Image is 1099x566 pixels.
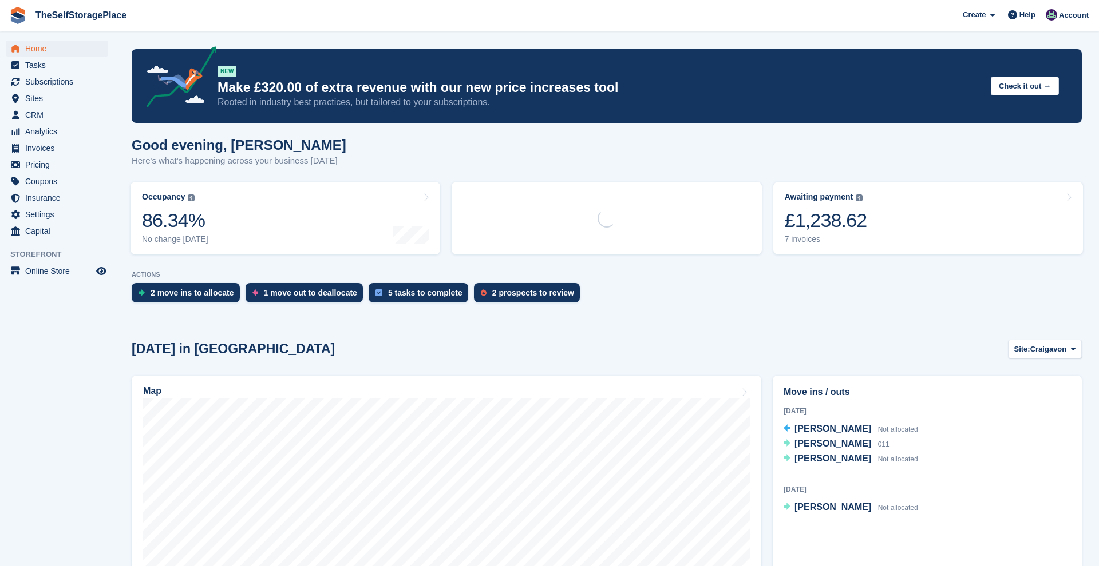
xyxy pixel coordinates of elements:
[25,140,94,156] span: Invoices
[25,74,94,90] span: Subscriptions
[31,6,131,25] a: TheSelfStoragePlace
[131,182,440,254] a: Occupancy 86.34% No change [DATE]
[878,504,918,512] span: Not allocated
[218,96,982,109] p: Rooted in industry best practices, but tailored to your subscriptions.
[246,283,369,308] a: 1 move out to deallocate
[264,288,357,297] div: 1 move out to deallocate
[143,386,161,396] h2: Map
[474,283,586,308] a: 2 prospects to review
[25,173,94,189] span: Coupons
[1030,344,1067,355] span: Craigavon
[481,289,487,296] img: prospect-51fa495bee0391a8d652442698ab0144808aea92771e9ea1ae160a38d050c398.svg
[6,223,108,239] a: menu
[794,439,871,448] span: [PERSON_NAME]
[25,206,94,222] span: Settings
[25,41,94,57] span: Home
[25,107,94,123] span: CRM
[151,288,234,297] div: 2 move ins to allocate
[25,57,94,73] span: Tasks
[132,283,246,308] a: 2 move ins to allocate
[132,271,1082,278] p: ACTIONS
[1014,344,1030,355] span: Site:
[132,137,346,153] h1: Good evening, [PERSON_NAME]
[6,140,108,156] a: menu
[132,154,346,168] p: Here's what's happening across your business [DATE]
[142,192,185,202] div: Occupancy
[784,385,1071,399] h2: Move ins / outs
[9,7,26,24] img: stora-icon-8386f47178a22dfd0bd8f6a31ec36ba5ce8667c1dd55bd0f319d3a0aa187defe.svg
[132,341,335,357] h2: [DATE] in [GEOGRAPHIC_DATA]
[6,57,108,73] a: menu
[142,209,208,232] div: 86.34%
[6,123,108,139] a: menu
[856,194,863,201] img: icon-info-grey-7440780725fd019a000dd9b08b2336e03edf1995a4989e88bcd33f0948082b44.svg
[139,289,145,296] img: move_ins_to_allocate_icon-fdf77a2bb77ea45bf5b3d319d69a93e2d87916cf1d5bf7949dd705db3b84f3ca.svg
[784,437,890,452] a: [PERSON_NAME] 011
[6,90,108,106] a: menu
[6,173,108,189] a: menu
[6,41,108,57] a: menu
[6,190,108,206] a: menu
[794,453,871,463] span: [PERSON_NAME]
[6,74,108,90] a: menu
[1019,9,1035,21] span: Help
[375,289,382,296] img: task-75834270c22a3079a89374b754ae025e5fb1db73e45f91037f5363f120a921f8.svg
[25,223,94,239] span: Capital
[10,249,114,260] span: Storefront
[388,288,462,297] div: 5 tasks to complete
[492,288,574,297] div: 2 prospects to review
[369,283,474,308] a: 5 tasks to complete
[6,157,108,173] a: menu
[6,206,108,222] a: menu
[878,425,918,433] span: Not allocated
[785,209,867,232] div: £1,238.62
[94,264,108,278] a: Preview store
[878,455,918,463] span: Not allocated
[878,440,890,448] span: 011
[784,484,1071,495] div: [DATE]
[1008,340,1082,358] button: Site: Craigavon
[25,157,94,173] span: Pricing
[218,79,982,96] p: Make £320.00 of extra revenue with our new price increases tool
[25,90,94,106] span: Sites
[6,107,108,123] a: menu
[784,406,1071,416] div: [DATE]
[784,452,918,467] a: [PERSON_NAME] Not allocated
[6,263,108,279] a: menu
[794,502,871,512] span: [PERSON_NAME]
[784,422,918,437] a: [PERSON_NAME] Not allocated
[252,289,258,296] img: move_outs_to_deallocate_icon-f764333ba52eb49d3ac5e1228854f67142a1ed5810a6f6cc68b1a99e826820c5.svg
[963,9,986,21] span: Create
[1046,9,1057,21] img: Sam
[25,263,94,279] span: Online Store
[784,500,918,515] a: [PERSON_NAME] Not allocated
[773,182,1083,254] a: Awaiting payment £1,238.62 7 invoices
[1059,10,1089,21] span: Account
[785,192,853,202] div: Awaiting payment
[137,46,217,111] img: price-adjustments-announcement-icon-8257ccfd72463d97f412b2fc003d46551f7dbcb40ab6d574587a9cd5c0d94...
[25,123,94,139] span: Analytics
[218,66,236,77] div: NEW
[991,77,1059,95] button: Check it out →
[25,190,94,206] span: Insurance
[794,424,871,433] span: [PERSON_NAME]
[142,234,208,244] div: No change [DATE]
[188,194,195,201] img: icon-info-grey-7440780725fd019a000dd9b08b2336e03edf1995a4989e88bcd33f0948082b44.svg
[785,234,867,244] div: 7 invoices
